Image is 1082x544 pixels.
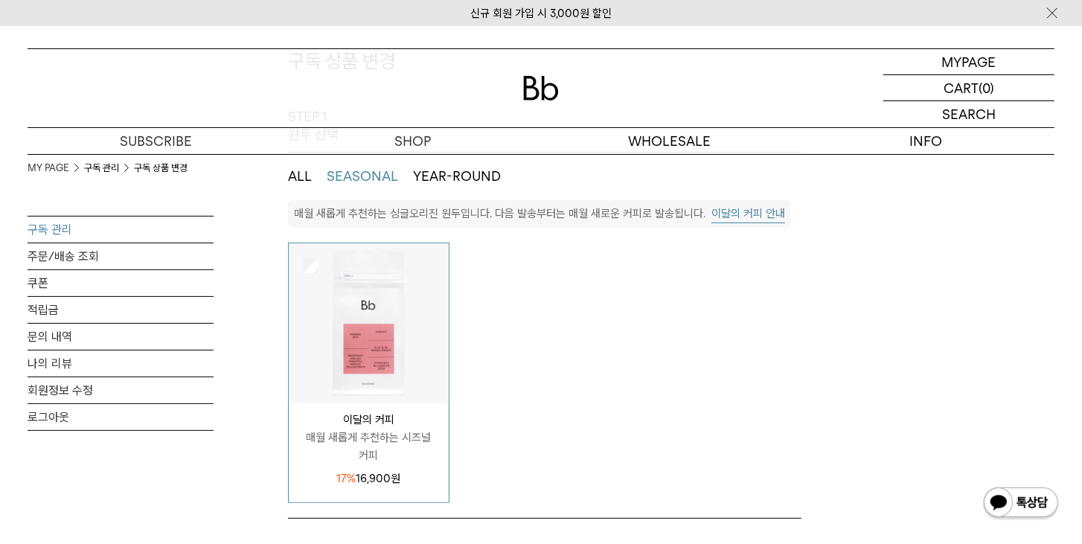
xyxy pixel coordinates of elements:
[470,7,612,20] a: 신규 회원 가입 시 3,000원 할인
[798,128,1054,154] p: INFO
[523,76,559,100] img: 로고
[883,49,1054,75] a: MYPAGE
[28,270,214,296] a: 쿠폰
[942,49,996,74] p: MYPAGE
[28,128,284,154] a: SUBSCRIBE
[883,75,1054,101] a: CART (0)
[944,75,979,100] p: CART
[982,486,1060,522] img: 카카오톡 채널 1:1 채팅 버튼
[327,167,398,185] button: SEASONAL
[28,217,214,243] a: 구독 관리
[289,243,449,403] img: 상품이미지
[28,243,214,269] a: 주문/배송 조회
[28,297,214,323] a: 적립금
[289,429,449,464] p: 매월 새롭게 추천하는 시즈널 커피
[942,101,996,127] p: SEARCH
[284,128,541,154] a: SHOP
[28,404,214,430] a: 로그아웃
[336,470,400,487] p: 16,900
[134,161,188,176] li: 구독 상품 변경
[84,161,134,176] li: 구독 관리
[413,167,501,185] button: YEAR-ROUND
[711,205,785,223] button: 이달의 커피 안내
[391,472,400,485] span: 원
[294,207,705,220] p: 매월 새롭게 추천하는 싱글오리진 원두입니다. 다음 발송부터는 매월 새로운 커피로 발송됩니다.
[28,351,214,377] a: 나의 리뷰
[336,472,356,485] span: 17%
[28,161,69,176] a: MY PAGE
[979,75,994,100] p: (0)
[289,411,449,429] p: 이달의 커피
[28,377,214,403] a: 회원정보 수정
[288,167,312,185] button: ALL
[541,128,798,154] p: WHOLESALE
[28,324,214,350] a: 문의 내역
